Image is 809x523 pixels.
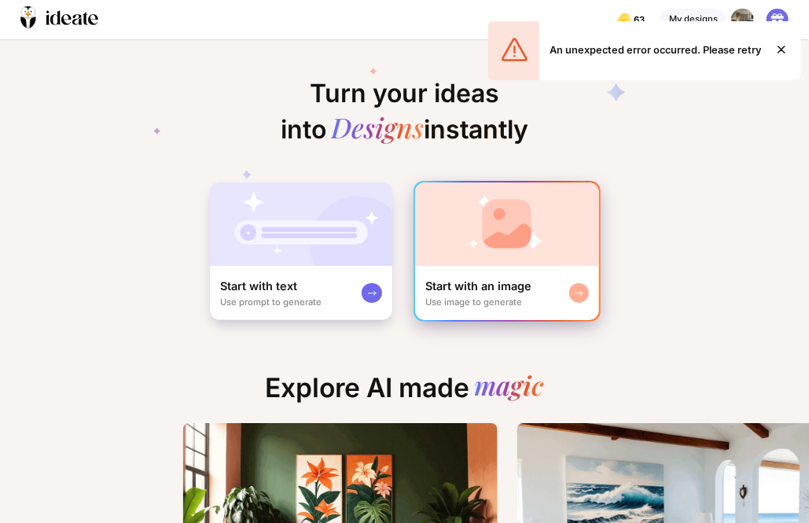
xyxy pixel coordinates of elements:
[634,15,648,25] span: 63
[475,372,544,403] div: magic
[425,278,531,293] div: Start with an image
[498,34,530,65] img: 4mUVZZZSVdzwCqXOeimBedLwAAAABJRU5ErkJggg==
[731,9,754,31] img: undefined.png
[256,372,554,414] div: Explore AI made
[220,296,322,308] div: Use prompt to generate
[550,42,762,57] div: An unexpected error occurred. Please retry
[425,296,522,308] div: Use image to generate
[660,9,726,31] div: My designs
[415,182,599,266] img: startWithImageCardBg.jpg
[210,182,392,266] img: startWithTextCardBg.jpg
[220,278,297,293] div: Start with text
